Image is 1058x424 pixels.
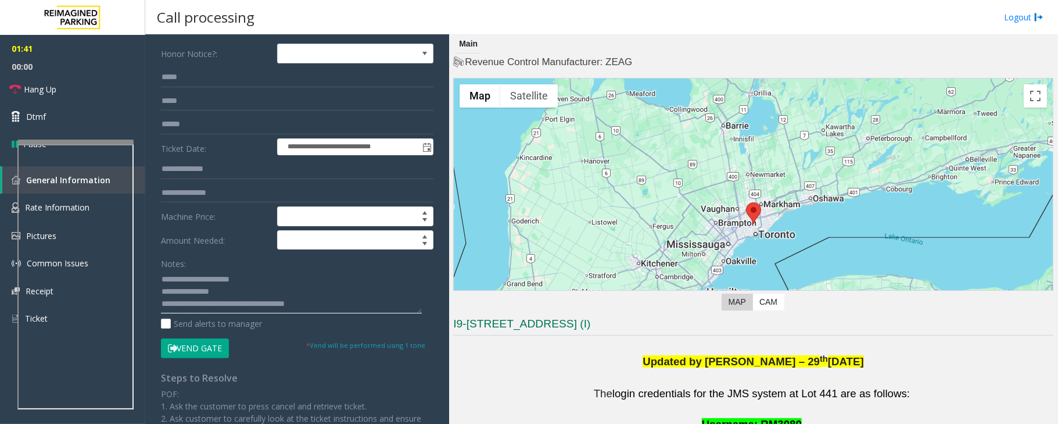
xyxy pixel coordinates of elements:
[12,176,20,184] img: 'icon'
[12,313,19,324] img: 'icon'
[158,138,274,156] label: Ticket Date:
[151,3,260,31] h3: Call processing
[161,318,262,330] label: Send alerts to manager
[417,207,433,216] span: Increase value
[500,84,558,108] button: Show satellite imagery
[453,316,1053,336] h3: I9-[STREET_ADDRESS] (I)
[161,373,433,384] h4: Steps to Resolve
[417,216,433,226] span: Decrease value
[23,138,46,150] span: Pause
[820,354,828,364] span: th
[1034,11,1043,23] img: logout
[161,254,186,270] label: Notes:
[420,139,433,155] span: Toggle popup
[1024,84,1047,108] button: Toggle fullscreen view
[2,166,145,194] a: General Information
[161,339,229,358] button: Vend Gate
[594,387,612,400] span: The
[158,44,274,63] label: Honor Notice?:
[158,206,274,226] label: Machine Price:
[26,111,46,123] span: Dtmf
[752,294,784,311] label: CAM
[746,202,761,224] div: 3080 Yonge Street, Toronto, ON
[24,83,56,95] span: Hang Up
[158,230,274,250] label: Amount Needed:
[722,294,753,311] label: Map
[417,240,433,250] span: Decrease value
[1004,11,1043,23] a: Logout
[12,202,19,213] img: 'icon'
[643,355,820,368] span: Updated by [PERSON_NAME] – 29
[612,387,910,400] span: login credentials for the JMS system at Lot 441 are as follows:
[456,35,480,54] div: Main
[828,355,864,368] span: [DATE]
[306,341,425,350] small: Vend will be performed using 1 tone
[12,259,21,268] img: 'icon'
[417,231,433,240] span: Increase value
[12,232,20,240] img: 'icon'
[460,84,500,108] button: Show street map
[453,55,1053,69] h4: Revenue Control Manufacturer: ZEAG
[12,287,20,295] img: 'icon'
